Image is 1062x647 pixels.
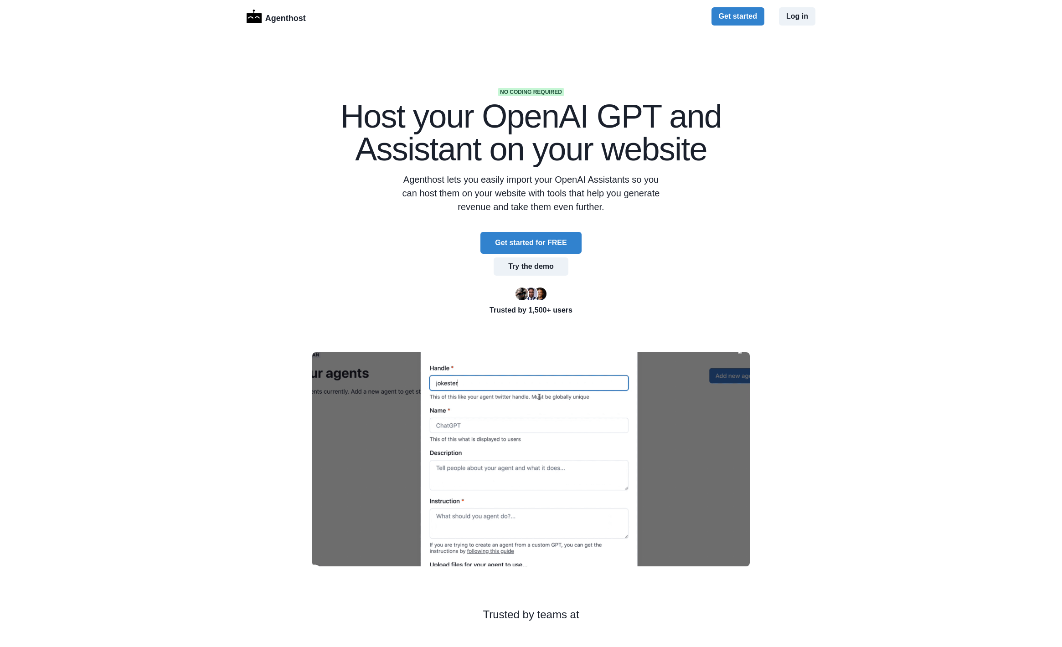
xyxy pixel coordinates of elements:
[480,232,581,254] button: Get started for FREE
[400,173,662,214] p: Agenthost lets you easily import your OpenAI Assistants so you can host them on your website with...
[312,100,750,165] h1: Host your OpenAI GPT and Assistant on your website
[516,288,528,300] img: Ryan Florence
[779,7,815,26] button: Log in
[494,257,568,276] button: Try the demo
[312,305,750,316] p: Trusted by 1,500+ users
[29,606,1033,623] p: Trusted by teams at
[498,88,564,96] span: No coding required
[525,288,537,300] img: Segun Adebayo
[265,9,306,25] p: Agenthost
[312,352,750,566] img: Screenshot of Agenthost App
[247,9,306,25] a: LogoAgenthost
[247,10,262,23] img: Logo
[711,7,764,26] button: Get started
[534,288,546,300] img: Kent Dodds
